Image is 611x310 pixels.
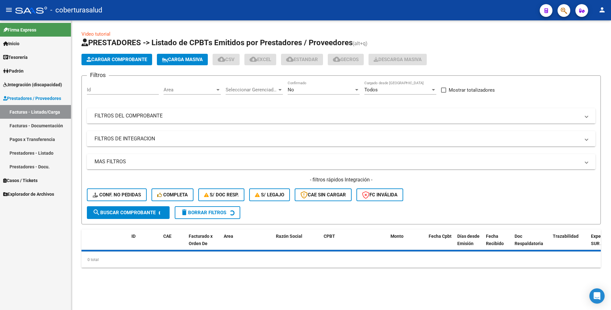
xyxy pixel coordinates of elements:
button: Completa [151,188,193,201]
span: Area [164,87,215,93]
button: Gecros [328,54,364,65]
button: Cargar Comprobante [81,54,152,65]
span: Inicio [3,40,19,47]
button: Descarga Masiva [369,54,427,65]
button: Estandar [281,54,323,65]
span: (alt+q) [353,40,368,46]
datatable-header-cell: Días desde Emisión [455,229,483,257]
span: CPBT [324,234,335,239]
datatable-header-cell: Area [221,229,264,257]
datatable-header-cell: Razón Social [273,229,321,257]
datatable-header-cell: Fecha Cpbt [426,229,455,257]
datatable-header-cell: Facturado x Orden De [186,229,221,257]
span: No [288,87,294,93]
button: EXCEL [244,54,276,65]
span: Casos / Tickets [3,177,38,184]
mat-panel-title: FILTROS DE INTEGRACION [95,135,580,142]
span: Monto [390,234,404,239]
span: ID [131,234,136,239]
button: CAE SIN CARGAR [295,188,352,201]
mat-icon: person [598,6,606,14]
span: Borrar Filtros [180,210,226,215]
button: CSV [213,54,240,65]
span: Mostrar totalizadores [449,86,495,94]
mat-icon: cloud_download [249,55,257,63]
button: Conf. no pedidas [87,188,147,201]
span: Días desde Emisión [457,234,480,246]
span: Gecros [333,57,359,62]
span: Fecha Recibido [486,234,504,246]
datatable-header-cell: Fecha Recibido [483,229,512,257]
mat-panel-title: FILTROS DEL COMPROBANTE [95,112,580,119]
datatable-header-cell: CAE [161,229,186,257]
mat-expansion-panel-header: FILTROS DE INTEGRACION [87,131,595,146]
datatable-header-cell: Monto [388,229,426,257]
h4: - filtros rápidos Integración - [87,176,595,183]
span: FC Inválida [362,192,397,198]
span: CAE SIN CARGAR [300,192,346,198]
div: Open Intercom Messenger [589,288,605,304]
span: EXCEL [249,57,271,62]
datatable-header-cell: Doc Respaldatoria [512,229,550,257]
datatable-header-cell: ID [129,229,161,257]
mat-panel-title: MAS FILTROS [95,158,580,165]
span: PRESTADORES -> Listado de CPBTs Emitidos por Prestadores / Proveedores [81,38,353,47]
mat-icon: cloud_download [218,55,225,63]
button: Buscar Comprobante [87,206,170,219]
mat-expansion-panel-header: MAS FILTROS [87,154,595,169]
mat-icon: delete [180,208,188,216]
span: Facturado x Orden De [189,234,213,246]
span: S/ legajo [255,192,284,198]
span: Cargar Comprobante [87,57,147,62]
span: CAE [163,234,172,239]
span: Buscar Comprobante [93,210,156,215]
span: Integración (discapacidad) [3,81,62,88]
a: Video tutorial [81,31,110,37]
button: S/ legajo [249,188,290,201]
span: Explorador de Archivos [3,191,54,198]
span: Padrón [3,67,24,74]
span: Razón Social [276,234,302,239]
div: 0 total [81,252,601,268]
span: Tesorería [3,54,28,61]
span: Seleccionar Gerenciador [226,87,277,93]
mat-icon: search [93,208,100,216]
h3: Filtros [87,71,109,80]
span: S/ Doc Resp. [204,192,239,198]
button: S/ Doc Resp. [198,188,245,201]
span: Firma Express [3,26,36,33]
span: Area [224,234,233,239]
span: Prestadores / Proveedores [3,95,61,102]
app-download-masive: Descarga masiva de comprobantes (adjuntos) [369,54,427,65]
datatable-header-cell: CPBT [321,229,388,257]
span: Descarga Masiva [374,57,422,62]
span: Carga Masiva [162,57,203,62]
span: - coberturasalud [50,3,102,17]
span: Conf. no pedidas [93,192,141,198]
mat-icon: cloud_download [286,55,294,63]
button: Carga Masiva [157,54,208,65]
span: Estandar [286,57,318,62]
span: Trazabilidad [553,234,579,239]
span: Todos [364,87,378,93]
datatable-header-cell: Trazabilidad [550,229,588,257]
mat-expansion-panel-header: FILTROS DEL COMPROBANTE [87,108,595,123]
span: Completa [157,192,188,198]
mat-icon: cloud_download [333,55,341,63]
span: Fecha Cpbt [429,234,452,239]
mat-icon: menu [5,6,13,14]
span: CSV [218,57,235,62]
span: Doc Respaldatoria [515,234,543,246]
button: FC Inválida [356,188,403,201]
button: Borrar Filtros [175,206,240,219]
